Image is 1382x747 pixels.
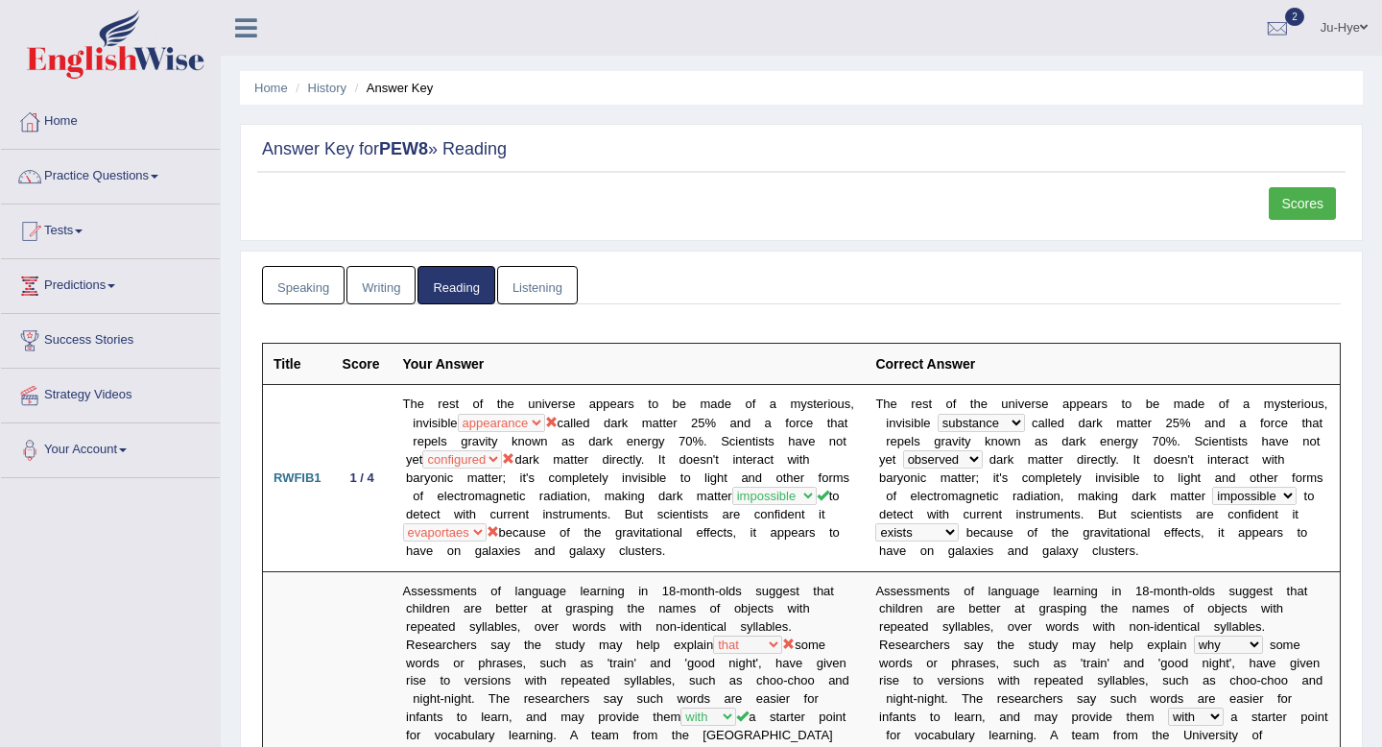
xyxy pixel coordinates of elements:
b: b [879,470,886,485]
b: e [1141,416,1148,430]
b: e [1132,470,1139,485]
b: e [1281,416,1288,430]
b: . [1115,452,1119,467]
b: o [1160,452,1167,467]
b: r [1031,397,1035,411]
b: r [941,434,944,448]
th: Your Answer [393,344,866,385]
b: c [1032,416,1038,430]
b: i [917,470,920,485]
strong: PEW8 [379,139,428,158]
b: t [1137,416,1141,430]
b: r [1076,434,1080,448]
b: a [1090,397,1097,411]
a: Reading [417,266,494,305]
b: t [928,397,932,411]
b: n [1104,489,1110,503]
b: d [1154,452,1160,467]
b: o [1125,397,1132,411]
b: n [1009,397,1015,411]
th: Correct Answer [865,344,1340,385]
b: v [895,416,902,430]
b: i [1111,470,1114,485]
b: r [1013,489,1016,503]
b: r [1097,397,1101,411]
th: Score [332,344,393,385]
b: k [1080,434,1086,448]
b: g [1183,470,1190,485]
b: r [911,397,915,411]
b: n [911,470,917,485]
b: r [1271,416,1275,430]
b: n [1180,452,1187,467]
b: e [1100,434,1107,448]
b: r [1121,434,1125,448]
b: b [1123,470,1130,485]
b: t [1275,452,1278,467]
b: n [1302,434,1309,448]
b: i [1229,434,1232,448]
b: a [1062,397,1069,411]
b: b [914,416,920,430]
b: h [973,397,980,411]
b: i [993,470,996,485]
b: 7 [1152,434,1158,448]
b: n [1054,489,1060,503]
b: a [945,434,952,448]
b: n [1210,452,1217,467]
b: e [1052,452,1059,467]
b: a [886,470,893,485]
b: e [911,489,917,503]
a: Predictions [1,259,220,307]
b: i [1120,470,1123,485]
b: a [1204,416,1211,430]
b: o [1264,416,1271,430]
b: t [1317,434,1321,448]
b: h [1190,470,1197,485]
b: e [891,434,897,448]
b: o [1219,397,1226,411]
b: , [1324,397,1328,411]
b: i [1102,489,1105,503]
b: s [1280,397,1287,411]
b: y [897,470,904,485]
b: t [1226,434,1229,448]
b: o [1296,470,1302,485]
b: d [1058,416,1064,430]
b: l [1108,452,1110,467]
b: a [1239,416,1246,430]
b: m [1028,452,1038,467]
b: f [894,489,897,503]
b: y [965,434,971,448]
b: f [1226,397,1229,411]
b: l [1048,416,1051,430]
b: a [1038,416,1045,430]
b: t [1154,470,1157,485]
b: k [1096,416,1103,430]
b: t [1287,397,1291,411]
b: n [1211,416,1218,430]
b: t [1198,470,1202,485]
b: i [1015,397,1018,411]
b: f [1292,470,1296,485]
b: s [1002,470,1009,485]
b: I [1132,452,1136,467]
b: c [927,489,934,503]
td: The rest of the universe appears to be made of a mysterious, invisible called dark matter 25% and... [393,385,866,571]
b: g [965,489,972,503]
b: e [1290,397,1297,411]
a: Listening [497,266,578,305]
b: T [875,397,883,411]
b: p [897,434,904,448]
b: 0 [1159,434,1166,448]
b: i [1180,470,1183,485]
b: h [1305,416,1312,430]
b: m [1264,397,1275,411]
b: g [1125,434,1132,448]
b: i [1301,397,1304,411]
b: s [1242,434,1249,448]
b: i [911,416,914,430]
a: Writing [346,266,416,305]
b: c [1203,434,1209,448]
b: t [1190,452,1194,467]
